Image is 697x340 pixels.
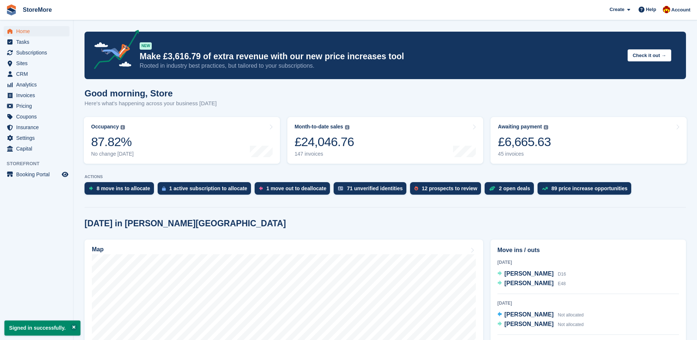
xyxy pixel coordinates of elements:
[16,144,60,154] span: Capital
[491,117,687,164] a: Awaiting payment £6,665.63 45 invoices
[497,320,584,329] a: [PERSON_NAME] Not allocated
[504,311,554,318] span: [PERSON_NAME]
[497,310,584,320] a: [PERSON_NAME] Not allocated
[504,321,554,327] span: [PERSON_NAME]
[92,246,104,253] h2: Map
[544,125,548,130] img: icon-info-grey-7440780725fd019a000dd9b08b2336e03edf1995a4989e88bcd33f0948082b44.svg
[4,101,69,111] a: menu
[140,51,622,62] p: Make £3,616.79 of extra revenue with our new price increases tool
[61,170,69,179] a: Preview store
[542,187,548,190] img: price_increase_opportunities-93ffe204e8149a01c8c9dc8f82e8f89637d9d84a8eef4429ea346261dce0b2c0.svg
[85,174,686,179] p: ACTIONS
[91,124,119,130] div: Occupancy
[140,42,152,50] div: NEW
[422,185,477,191] div: 12 prospects to review
[4,111,69,122] a: menu
[504,270,554,277] span: [PERSON_NAME]
[489,186,495,191] img: deal-1b604bf984904fb50ccaf53a9ad4b4a5d6e5aea283cecdc64d6e3604feb123c2.svg
[345,125,349,130] img: icon-info-grey-7440780725fd019a000dd9b08b2336e03edf1995a4989e88bcd33f0948082b44.svg
[16,26,60,36] span: Home
[121,125,125,130] img: icon-info-grey-7440780725fd019a000dd9b08b2336e03edf1995a4989e88bcd33f0948082b44.svg
[140,62,622,70] p: Rooted in industry best practices, but tailored to your subscriptions.
[84,117,280,164] a: Occupancy 87.82% No change [DATE]
[16,111,60,122] span: Coupons
[16,69,60,79] span: CRM
[295,134,354,149] div: £24,046.76
[485,182,538,198] a: 2 open deals
[85,219,286,229] h2: [DATE] in [PERSON_NAME][GEOGRAPHIC_DATA]
[7,160,73,167] span: Storefront
[410,182,485,198] a: 12 prospects to review
[295,151,354,157] div: 147 invoices
[558,312,583,318] span: Not allocated
[85,88,217,98] h1: Good morning, Store
[347,185,403,191] div: 71 unverified identities
[499,185,530,191] div: 2 open deals
[4,320,80,336] p: Signed in successfully.
[4,133,69,143] a: menu
[266,185,326,191] div: 1 move out to deallocate
[628,49,671,61] button: Check it out →
[16,122,60,132] span: Insurance
[663,6,670,13] img: Store More Team
[4,169,69,180] a: menu
[497,259,679,266] div: [DATE]
[498,151,551,157] div: 45 invoices
[89,186,93,191] img: move_ins_to_allocate_icon-fdf77a2bb77ea45bf5b3d319d69a93e2d87916cf1d5bf7949dd705db3b84f3ca.svg
[497,279,566,288] a: [PERSON_NAME] E48
[4,122,69,132] a: menu
[4,79,69,90] a: menu
[16,169,60,180] span: Booking Portal
[4,58,69,68] a: menu
[497,269,566,279] a: [PERSON_NAME] D16
[4,26,69,36] a: menu
[610,6,624,13] span: Create
[16,47,60,58] span: Subscriptions
[671,6,690,14] span: Account
[497,300,679,307] div: [DATE]
[16,90,60,100] span: Invoices
[498,124,542,130] div: Awaiting payment
[558,272,566,277] span: D16
[504,280,554,286] span: [PERSON_NAME]
[85,99,217,108] p: Here's what's happening across your business [DATE]
[259,186,263,191] img: move_outs_to_deallocate_icon-f764333ba52eb49d3ac5e1228854f67142a1ed5810a6f6cc68b1a99e826820c5.svg
[646,6,656,13] span: Help
[338,186,343,191] img: verify_identity-adf6edd0f0f0b5bbfe63781bf79b02c33cf7c696d77639b501bdc392416b5a36.svg
[558,322,583,327] span: Not allocated
[295,124,343,130] div: Month-to-date sales
[4,90,69,100] a: menu
[4,69,69,79] a: menu
[287,117,484,164] a: Month-to-date sales £24,046.76 147 invoices
[498,134,551,149] div: £6,665.63
[162,186,166,191] img: active_subscription_to_allocate_icon-d502201f5373d7db506a760aba3b589e785aa758c864c3986d89f69b8ff3...
[88,30,139,72] img: price-adjustments-announcement-icon-8257ccfd72463d97f412b2fc003d46551f7dbcb40ab6d574587a9cd5c0d94...
[4,144,69,154] a: menu
[6,4,17,15] img: stora-icon-8386f47178a22dfd0bd8f6a31ec36ba5ce8667c1dd55bd0f319d3a0aa187defe.svg
[20,4,55,16] a: StoreMore
[97,185,150,191] div: 8 move ins to allocate
[16,79,60,90] span: Analytics
[558,281,565,286] span: E48
[255,182,334,198] a: 1 move out to deallocate
[91,134,134,149] div: 87.82%
[334,182,410,198] a: 71 unverified identities
[497,246,679,255] h2: Move ins / outs
[4,47,69,58] a: menu
[414,186,418,191] img: prospect-51fa495bee0391a8d652442698ab0144808aea92771e9ea1ae160a38d050c398.svg
[16,133,60,143] span: Settings
[158,182,255,198] a: 1 active subscription to allocate
[169,185,247,191] div: 1 active subscription to allocate
[552,185,628,191] div: 89 price increase opportunities
[538,182,635,198] a: 89 price increase opportunities
[85,182,158,198] a: 8 move ins to allocate
[16,101,60,111] span: Pricing
[16,58,60,68] span: Sites
[91,151,134,157] div: No change [DATE]
[4,37,69,47] a: menu
[16,37,60,47] span: Tasks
